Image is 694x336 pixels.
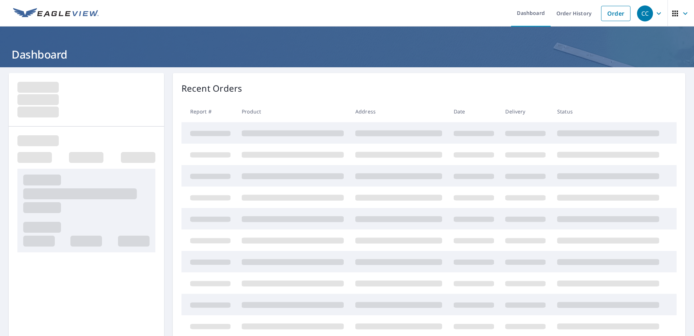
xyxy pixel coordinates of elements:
th: Date [448,101,500,122]
th: Address [350,101,448,122]
div: CC [637,5,653,21]
p: Recent Orders [181,82,242,95]
th: Status [551,101,665,122]
th: Product [236,101,350,122]
img: EV Logo [13,8,99,19]
a: Order [601,6,630,21]
th: Delivery [499,101,551,122]
th: Report # [181,101,236,122]
h1: Dashboard [9,47,685,62]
